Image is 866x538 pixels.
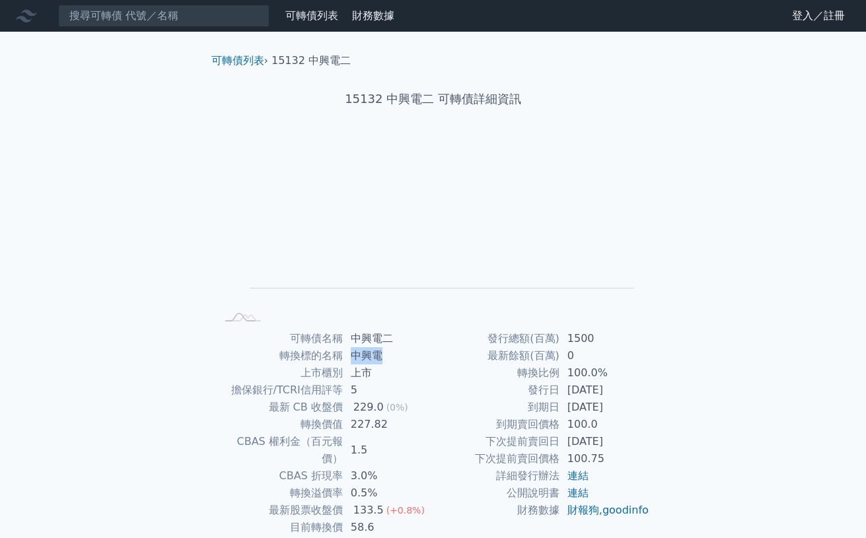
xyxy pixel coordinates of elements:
input: 搜尋可轉債 代號／名稱 [58,5,270,27]
td: 轉換標的名稱 [217,347,343,364]
td: 中興電二 [343,330,433,347]
td: CBAS 折現率 [217,467,343,485]
td: 3.0% [343,467,433,485]
td: 227.82 [343,416,433,433]
a: 登入／註冊 [781,5,855,26]
td: 最新股票收盤價 [217,502,343,519]
span: (+0.8%) [386,505,425,516]
td: [DATE] [559,382,650,399]
td: 1.5 [343,433,433,467]
a: goodinfo [602,504,649,516]
td: 詳細發行辦法 [433,467,559,485]
li: 15132 中興電二 [271,53,351,69]
td: 擔保銀行/TCRI信用評等 [217,382,343,399]
td: 100.75 [559,450,650,467]
td: 1500 [559,330,650,347]
td: 發行總額(百萬) [433,330,559,347]
td: [DATE] [559,433,650,450]
td: 上市 [343,364,433,382]
td: 0 [559,347,650,364]
td: 轉換溢價率 [217,485,343,502]
a: 可轉債列表 [211,54,264,67]
td: CBAS 權利金（百元報價） [217,433,343,467]
h1: 15132 中興電二 可轉債詳細資訊 [201,90,666,108]
td: 100.0 [559,416,650,433]
td: 下次提前賣回價格 [433,450,559,467]
span: (0%) [386,402,408,413]
td: 到期日 [433,399,559,416]
td: 58.6 [343,519,433,536]
td: 財務數據 [433,502,559,519]
td: 轉換比例 [433,364,559,382]
td: 公開說明書 [433,485,559,502]
td: 可轉債名稱 [217,330,343,347]
li: › [211,53,268,69]
td: 轉換價值 [217,416,343,433]
div: 133.5 [351,502,386,519]
td: 最新餘額(百萬) [433,347,559,364]
g: Chart [238,150,634,308]
td: 0.5% [343,485,433,502]
iframe: Chat Widget [800,475,866,538]
div: 聊天小工具 [800,475,866,538]
a: 財報狗 [567,504,599,516]
a: 可轉債列表 [285,9,338,22]
td: 中興電 [343,347,433,364]
td: 最新 CB 收盤價 [217,399,343,416]
td: 到期賣回價格 [433,416,559,433]
td: 100.0% [559,364,650,382]
td: [DATE] [559,399,650,416]
a: 財務數據 [352,9,394,22]
td: 上市櫃別 [217,364,343,382]
div: 229.0 [351,399,386,416]
a: 連結 [567,487,589,499]
td: 目前轉換價 [217,519,343,536]
td: 下次提前賣回日 [433,433,559,450]
td: , [559,502,650,519]
td: 5 [343,382,433,399]
td: 發行日 [433,382,559,399]
a: 連結 [567,469,589,482]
